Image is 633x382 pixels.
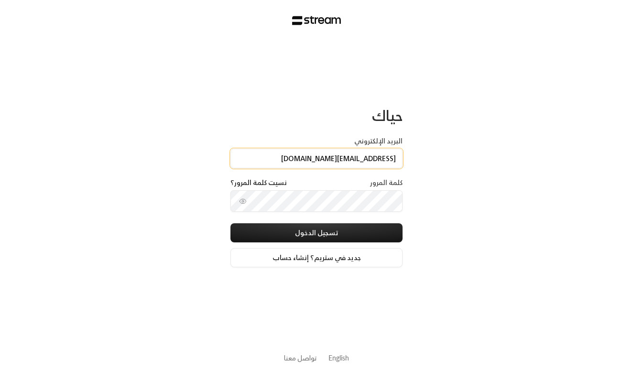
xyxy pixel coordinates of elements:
[235,194,251,209] button: toggle password visibility
[284,353,317,363] button: تواصل معنا
[230,248,403,267] a: جديد في ستريم؟ إنشاء حساب
[284,352,317,364] a: تواصل معنا
[328,349,349,367] a: English
[354,136,403,146] label: البريد الإلكتروني
[230,178,287,187] a: نسيت كلمة المرور؟
[370,178,403,187] label: كلمة المرور
[230,223,403,242] button: تسجيل الدخول
[292,16,341,25] img: Stream Logo
[372,103,403,128] span: حياك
